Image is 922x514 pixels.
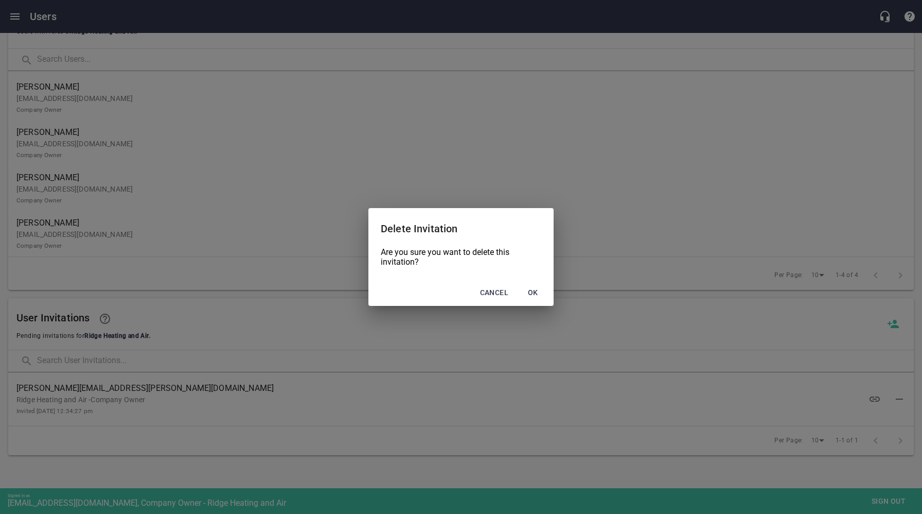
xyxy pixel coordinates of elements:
[480,286,508,299] span: Cancel
[476,283,512,302] button: Cancel
[368,247,554,279] div: Are you sure you want to delete this invitation?
[381,220,541,237] h6: Delete Invitation
[521,286,545,299] span: Ok
[517,283,549,302] button: Ok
